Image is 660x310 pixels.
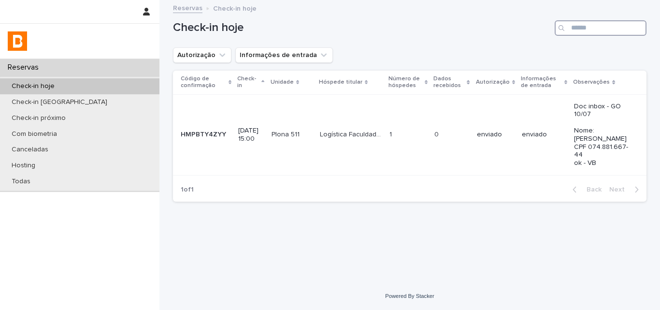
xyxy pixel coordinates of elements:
[181,129,228,139] p: HMPBTY4ZYY
[320,129,384,139] p: Logística Faculdade UNIGUAÇU Dos Santos Menon
[581,186,602,193] span: Back
[573,77,610,88] p: Observações
[477,131,514,139] p: enviado
[238,127,264,143] p: [DATE] 15:00
[4,63,46,72] p: Reservas
[319,77,362,88] p: Hóspede titular
[173,94,646,175] tr: HMPBTY4ZYYHMPBTY4ZYY [DATE] 15:00Plona 511Plona 511 Logística Faculdade UNIGUAÇU Dos Santos Menon...
[609,186,631,193] span: Next
[4,162,43,170] p: Hosting
[4,177,38,186] p: Todas
[434,129,441,139] p: 0
[173,2,202,13] a: Reservas
[4,130,65,138] p: Com biometria
[476,77,510,88] p: Autorização
[574,103,631,167] p: Doc inbox - GO 10/07 Nome: [PERSON_NAME] CPF 074.881.667-44 ok - VB
[173,178,201,202] p: 1 of 1
[521,74,562,91] p: Informações de entrada
[389,129,394,139] p: 1
[181,74,226,91] p: Código de confirmação
[8,31,27,51] img: zVaNuJHRTjyIjT5M9Xd5
[213,2,257,13] p: Check-in hoje
[385,293,434,299] a: Powered By Stacker
[388,74,422,91] p: Número de hóspedes
[235,47,333,63] button: Informações de entrada
[433,74,464,91] p: Dados recebidos
[4,146,56,154] p: Canceladas
[522,131,566,139] p: enviado
[271,77,294,88] p: Unidade
[173,47,231,63] button: Autorização
[4,114,73,122] p: Check-in próximo
[272,129,301,139] p: Plona 511
[565,185,605,194] button: Back
[605,185,646,194] button: Next
[237,74,259,91] p: Check-in
[4,98,115,106] p: Check-in [GEOGRAPHIC_DATA]
[555,20,646,36] input: Search
[173,21,551,35] h1: Check-in hoje
[4,82,62,90] p: Check-in hoje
